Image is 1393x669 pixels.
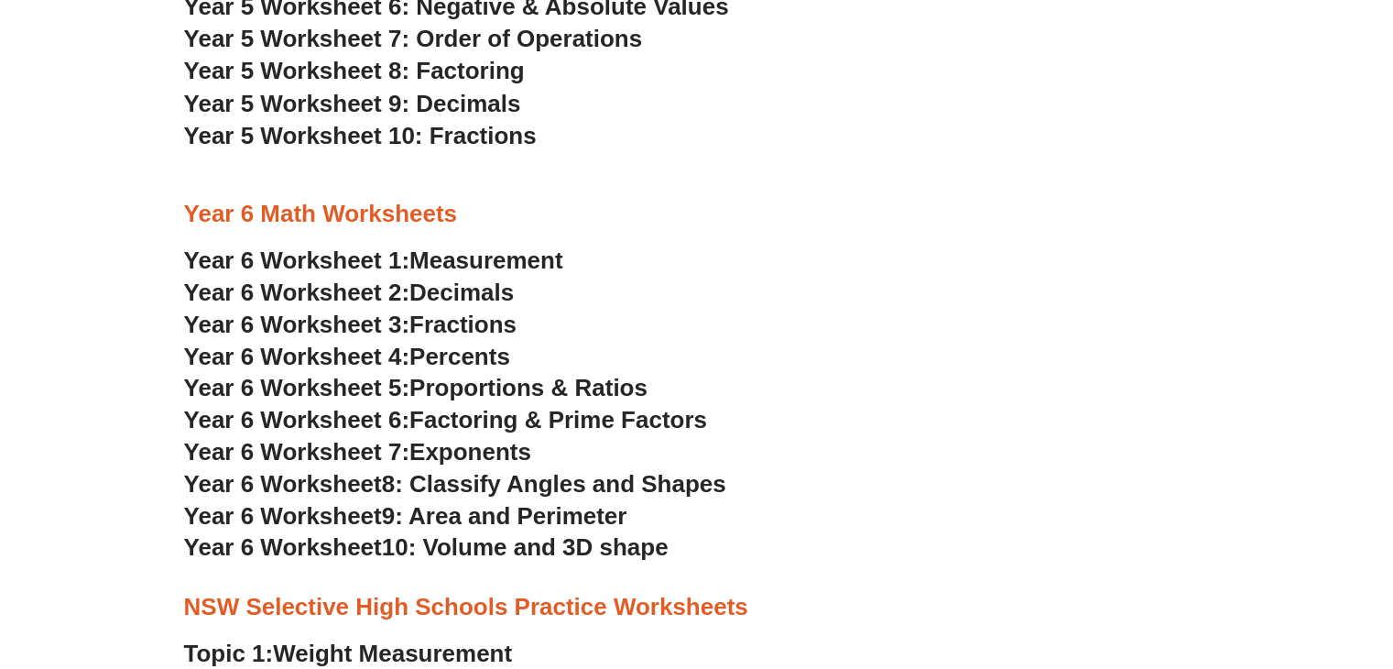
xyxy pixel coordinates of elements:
[184,246,563,273] a: Year 6 Worksheet 1:Measurement
[382,469,726,497] span: 8: Classify Angles and Shapes
[184,310,517,337] a: Year 6 Worksheet 3:Fractions
[409,342,510,369] span: Percents
[184,342,510,369] a: Year 6 Worksheet 4:Percents
[184,198,1210,229] h3: Year 6 Math Worksheets
[409,373,648,400] span: Proportions & Ratios
[382,532,669,560] span: 10: Volume and 3D shape
[184,639,274,666] span: Topic 1:
[184,639,513,666] a: Topic 1:Weight Measurement
[184,278,515,305] a: Year 6 Worksheet 2:Decimals
[184,342,410,369] span: Year 6 Worksheet 4:
[184,501,382,529] span: Year 6 Worksheet
[382,501,627,529] span: 9: Area and Perimeter
[184,405,410,433] span: Year 6 Worksheet 6:
[184,405,707,433] a: Year 6 Worksheet 6:Factoring & Prime Factors
[1088,463,1393,669] iframe: Chat Widget
[184,246,410,273] span: Year 6 Worksheet 1:
[184,121,537,148] a: Year 5 Worksheet 10: Fractions
[184,532,382,560] span: Year 6 Worksheet
[409,405,707,433] span: Factoring & Prime Factors
[184,532,669,560] a: Year 6 Worksheet10: Volume and 3D shape
[184,373,648,400] a: Year 6 Worksheet 5:Proportions & Ratios
[184,278,410,305] span: Year 6 Worksheet 2:
[409,246,563,273] span: Measurement
[184,25,643,52] a: Year 5 Worksheet 7: Order of Operations
[273,639,512,666] span: Weight Measurement
[184,89,521,116] a: Year 5 Worksheet 9: Decimals
[409,437,531,465] span: Exponents
[184,469,726,497] a: Year 6 Worksheet8: Classify Angles and Shapes
[184,373,410,400] span: Year 6 Worksheet 5:
[409,310,517,337] span: Fractions
[409,278,514,305] span: Decimals
[184,437,410,465] span: Year 6 Worksheet 7:
[184,437,531,465] a: Year 6 Worksheet 7:Exponents
[184,57,525,84] a: Year 5 Worksheet 8: Factoring
[184,310,410,337] span: Year 6 Worksheet 3:
[184,501,627,529] a: Year 6 Worksheet9: Area and Perimeter
[184,591,1210,622] h3: NSW Selective High Schools Practice Worksheets
[184,469,382,497] span: Year 6 Worksheet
